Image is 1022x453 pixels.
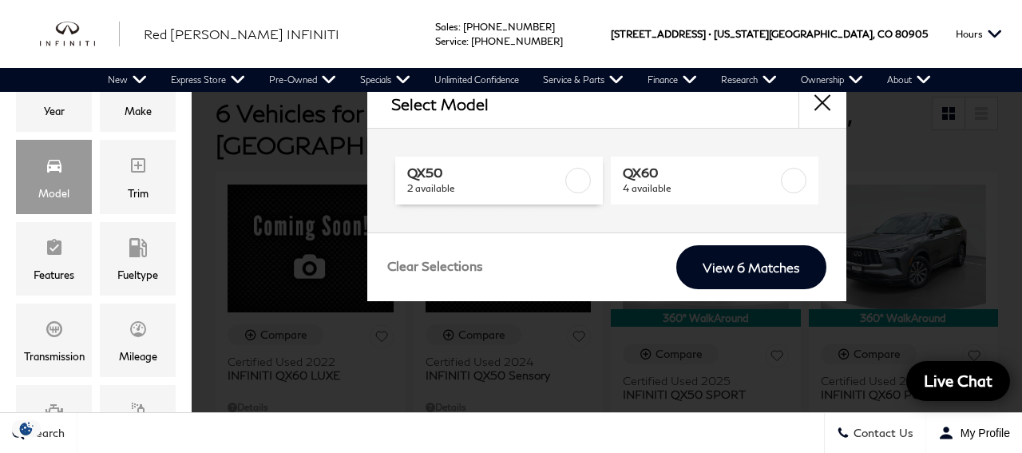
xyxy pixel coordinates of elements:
[159,68,257,92] a: Express Store
[25,427,65,440] span: Search
[407,165,564,181] span: QX50
[117,266,158,284] div: Fueltype
[100,140,176,213] div: TrimTrim
[422,68,531,92] a: Unlimited Confidence
[611,28,928,40] a: [STREET_ADDRESS] • [US_STATE][GEOGRAPHIC_DATA], CO 80905
[8,420,45,437] img: Opt-Out Icon
[8,420,45,437] section: Click to Open Cookie Consent Modal
[128,185,149,202] div: Trim
[16,58,92,132] div: YearYear
[129,316,148,348] span: Mileage
[611,157,818,205] a: QX604 available
[129,397,148,429] span: Color
[34,266,74,284] div: Features
[44,102,65,120] div: Year
[45,234,64,266] span: Features
[466,35,469,47] span: :
[676,245,826,289] a: View 6 Matches
[45,152,64,184] span: Model
[387,258,483,277] a: Clear Selections
[463,21,555,33] a: [PHONE_NUMBER]
[850,427,913,440] span: Contact Us
[16,140,92,213] div: ModelModel
[348,68,422,92] a: Specials
[257,68,348,92] a: Pre-Owned
[16,304,92,377] div: TransmissionTransmission
[954,427,1010,439] span: My Profile
[906,361,1010,401] a: Live Chat
[709,68,789,92] a: Research
[916,371,1000,391] span: Live Chat
[100,222,176,296] div: FueltypeFueltype
[129,152,148,184] span: Trim
[125,102,152,120] div: Make
[623,165,779,181] span: QX60
[38,185,69,202] div: Model
[144,25,339,44] a: Red [PERSON_NAME] INFINITI
[531,68,636,92] a: Service & Parts
[40,22,120,47] a: infiniti
[789,68,875,92] a: Ownership
[96,68,943,92] nav: Main Navigation
[407,181,564,197] span: 2 available
[40,22,120,47] img: INFINITI
[24,348,85,365] div: Transmission
[96,68,159,92] a: New
[458,21,461,33] span: :
[144,26,339,42] span: Red [PERSON_NAME] INFINITI
[798,80,846,128] button: close
[391,95,489,113] h2: Select Model
[435,35,466,47] span: Service
[435,21,458,33] span: Sales
[119,348,157,365] div: Mileage
[875,68,943,92] a: About
[129,234,148,266] span: Fueltype
[45,397,64,429] span: Engine
[16,222,92,296] div: FeaturesFeatures
[636,68,709,92] a: Finance
[100,304,176,377] div: MileageMileage
[623,181,779,197] span: 4 available
[926,413,1022,453] button: Open user profile menu
[45,316,64,348] span: Transmission
[100,58,176,132] div: MakeMake
[395,157,603,205] a: QX502 available
[471,35,563,47] a: [PHONE_NUMBER]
